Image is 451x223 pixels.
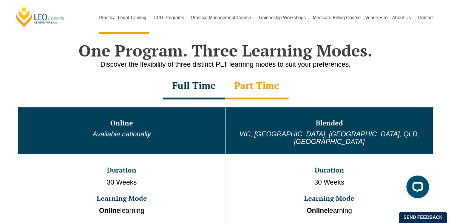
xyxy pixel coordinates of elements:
h3: Learning Mode [227,195,432,202]
p: 30 Weeks [19,178,225,188]
p: learning [19,206,225,216]
a: [PERSON_NAME] Centre for Law [15,6,65,27]
h3: Duration [19,166,225,174]
h3: Duration [227,166,432,174]
em: Available nationally [93,130,151,138]
iframe: LiveChat chat widget [400,173,432,204]
a: Traineeship Workshops [256,2,310,34]
p: learning [227,206,432,216]
p: Discover the flexibility of three distinct PLT learning modes to suit your preferences. [10,60,441,69]
h3: Blended [227,119,432,127]
a: Medicare Billing Course [310,2,363,34]
em: VIC, [GEOGRAPHIC_DATA], [GEOGRAPHIC_DATA], QLD, [GEOGRAPHIC_DATA] [239,130,419,145]
p: 30 Weeks [227,178,432,188]
h3: Online [19,119,225,127]
h2: One Program. Three Learning Modes. [10,41,441,60]
a: About Us [390,2,415,34]
a: Practical Legal Training [97,2,151,34]
h3: Learning Mode [19,195,225,202]
div: Full Time [163,73,225,99]
strong: Online [307,207,328,214]
a: CPD Programs [151,2,189,34]
div: Part Time [225,73,289,99]
a: Venue Hire [363,2,390,34]
a: Practice Management Course [189,2,256,34]
strong: Online [99,207,120,214]
a: Contact [416,2,436,34]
